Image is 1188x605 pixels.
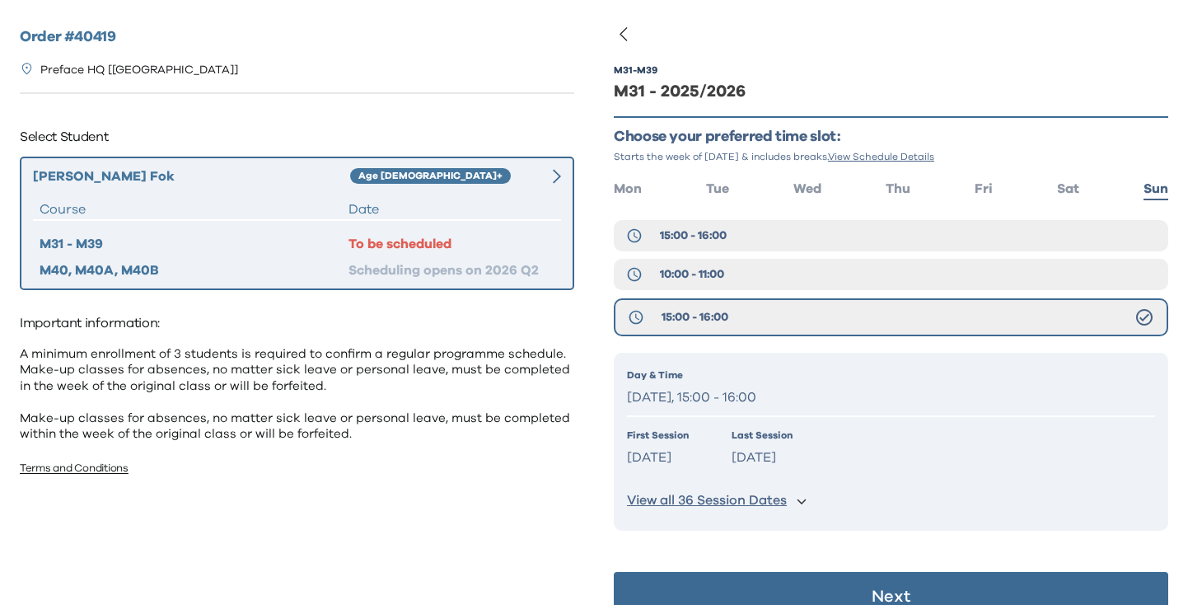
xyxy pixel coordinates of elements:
[40,234,348,254] div: M31 - M39
[614,63,657,77] div: M31 - M39
[732,446,793,470] p: [DATE]
[627,485,1155,516] button: View all 36 Session Dates
[40,199,348,219] div: Course
[614,259,1168,290] button: 10:00 - 11:00
[732,428,793,443] p: Last Session
[1144,182,1168,195] span: Sun
[20,310,574,336] p: Important information:
[348,260,554,280] div: Scheduling opens on 2026 Q2
[627,386,1155,410] p: [DATE], 15:00 - 16:00
[614,220,1168,251] button: 15:00 - 16:00
[40,62,238,79] p: Preface HQ [[GEOGRAPHIC_DATA]]
[614,80,1168,103] div: M31 - 2025/2026
[886,182,910,195] span: Thu
[40,260,348,280] div: M40, M40A, M40B
[350,168,511,185] div: Age [DEMOGRAPHIC_DATA]+
[627,492,787,509] p: View all 36 Session Dates
[660,227,727,244] span: 15:00 - 16:00
[614,150,1168,163] p: Starts the week of [DATE] & includes breaks.
[662,309,728,326] span: 15:00 - 16:00
[1057,182,1079,195] span: Sat
[348,199,554,219] div: Date
[975,182,993,195] span: Fri
[706,182,729,195] span: Tue
[348,234,554,254] div: To be scheduled
[614,298,1168,336] button: 15:00 - 16:00
[20,124,574,150] p: Select Student
[660,266,724,283] span: 10:00 - 11:00
[33,166,350,186] div: [PERSON_NAME] Fok
[627,446,689,470] p: [DATE]
[20,463,129,474] a: Terms and Conditions
[828,152,934,162] span: View Schedule Details
[627,368,1155,382] p: Day & Time
[20,346,574,443] p: A minimum enrollment of 3 students is required to confirm a regular programme schedule. Make-up c...
[872,589,910,605] p: Next
[793,182,821,195] span: Wed
[614,128,1168,147] p: Choose your preferred time slot:
[20,26,574,49] h2: Order # 40419
[627,428,689,443] p: First Session
[614,182,642,195] span: Mon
